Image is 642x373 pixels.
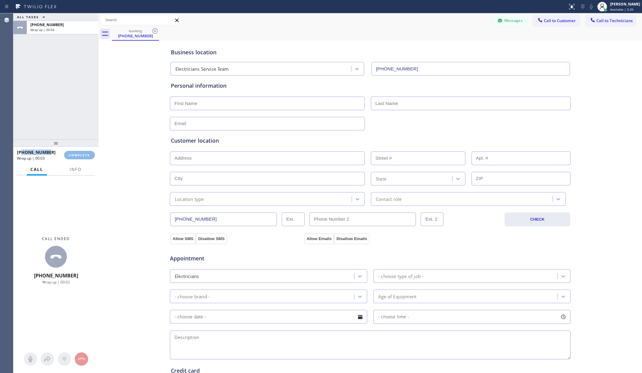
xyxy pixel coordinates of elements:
span: Wrap up | 00:02 [42,280,70,285]
span: [PHONE_NUMBER] [17,149,56,155]
span: Available | 5:35 [610,7,633,12]
input: Ext. [282,212,305,226]
div: State [376,175,386,182]
input: ZIP [471,172,571,185]
span: Appointment [170,254,303,263]
div: Electricians Service Team [175,66,229,73]
button: Allow Emails [304,233,334,244]
input: City [170,172,365,185]
input: Ext. 2 [421,212,444,226]
input: - choose date - [170,310,367,324]
span: Wrap up | 00:03 [30,28,54,32]
input: Address [170,151,365,165]
button: Disallow SMS [196,233,227,244]
button: Allow SMS [170,233,196,244]
span: COMPLETE [69,153,90,157]
div: Personal information [171,82,570,90]
button: Messages [494,15,527,26]
button: Open dialpad [58,352,71,366]
input: Phone Number 2 [309,212,416,226]
button: Call to Customer [533,15,580,26]
div: Customer location [171,137,570,145]
span: - choose time - [378,314,409,320]
button: Mute [24,352,37,366]
button: COMPLETE [64,151,95,159]
div: - choose type of job - [378,273,423,280]
input: Search [101,15,182,25]
input: Last Name [371,97,571,110]
span: [PHONE_NUMBER] [30,22,64,27]
input: Email [170,117,365,131]
span: Call to Customer [544,18,576,23]
div: (951) 213-9290 [112,27,158,40]
div: - choose brand - [175,293,210,300]
span: Wrap up | 00:03 [17,156,45,161]
button: Info [66,164,85,175]
input: Street # [371,151,465,165]
button: Hang up [75,352,88,366]
button: Call [27,164,47,175]
button: CHECK [505,212,570,226]
div: Business location [171,48,570,56]
div: Electricians [175,273,199,280]
span: ALL TASKS [17,15,39,19]
div: Age of Equipment [378,293,416,300]
input: Phone Number [170,212,277,226]
span: Call to Technicians [596,18,633,23]
div: booking [112,29,158,33]
span: Call ended [42,236,70,241]
div: Contact role [376,195,402,202]
button: Disallow Emails [334,233,370,244]
span: Call [30,167,43,172]
button: Mute [587,2,595,11]
input: Phone Number [371,62,570,76]
span: [PHONE_NUMBER] [34,272,78,279]
div: [PHONE_NUMBER] [112,33,158,39]
div: Location type [175,195,204,202]
button: Open directory [41,352,54,366]
span: Info [70,167,81,172]
div: [PERSON_NAME] [610,2,640,7]
input: Apt. # [471,151,571,165]
input: First Name [170,97,365,110]
button: Call to Technicians [586,15,636,26]
button: ALL TASKS [13,13,51,21]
